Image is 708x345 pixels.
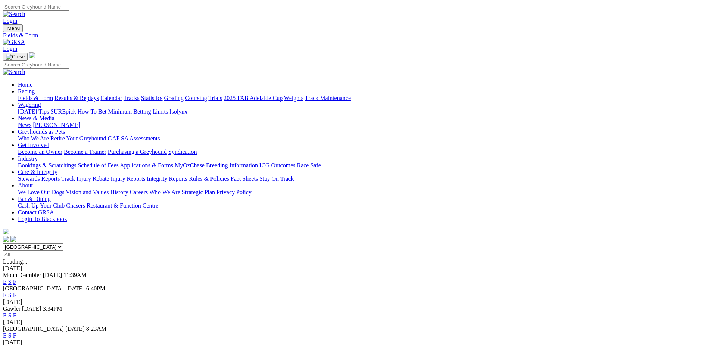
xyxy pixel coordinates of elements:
[65,326,85,332] span: [DATE]
[10,236,16,242] img: twitter.svg
[61,175,109,182] a: Track Injury Rebate
[18,95,53,101] a: Fields & Form
[8,292,12,298] a: S
[18,189,705,196] div: About
[3,299,705,305] div: [DATE]
[8,332,12,339] a: S
[3,53,28,61] button: Toggle navigation
[54,95,99,101] a: Results & Replays
[18,175,705,182] div: Care & Integrity
[18,122,31,128] a: News
[18,135,705,142] div: Greyhounds as Pets
[18,189,64,195] a: We Love Our Dogs
[6,54,25,60] img: Close
[206,162,258,168] a: Breeding Information
[18,122,705,128] div: News & Media
[3,61,69,69] input: Search
[18,102,41,108] a: Wagering
[18,209,54,215] a: Contact GRSA
[18,175,60,182] a: Stewards Reports
[231,175,258,182] a: Fact Sheets
[13,332,16,339] a: F
[3,24,23,32] button: Toggle navigation
[18,108,705,115] div: Wagering
[108,135,160,142] a: GAP SA Assessments
[3,319,705,326] div: [DATE]
[3,332,7,339] a: E
[259,162,295,168] a: ICG Outcomes
[65,285,85,292] span: [DATE]
[3,265,705,272] div: [DATE]
[18,115,54,121] a: News & Media
[8,279,12,285] a: S
[18,162,76,168] a: Bookings & Scratchings
[3,326,64,332] span: [GEOGRAPHIC_DATA]
[33,122,80,128] a: [PERSON_NAME]
[120,162,173,168] a: Applications & Forms
[169,108,187,115] a: Isolynx
[18,162,705,169] div: Industry
[3,251,69,258] input: Select date
[3,11,25,18] img: Search
[189,175,229,182] a: Rules & Policies
[18,135,49,142] a: Who We Are
[18,149,705,155] div: Get Involved
[110,189,128,195] a: History
[50,135,106,142] a: Retire Your Greyhound
[13,279,16,285] a: F
[3,258,27,265] span: Loading...
[18,196,51,202] a: Bar & Dining
[3,312,7,318] a: E
[3,279,7,285] a: E
[8,312,12,318] a: S
[224,95,283,101] a: 2025 TAB Adelaide Cup
[3,18,17,24] a: Login
[305,95,351,101] a: Track Maintenance
[18,169,57,175] a: Care & Integrity
[259,175,294,182] a: Stay On Track
[3,32,705,39] a: Fields & Form
[64,149,106,155] a: Become a Trainer
[29,52,35,58] img: logo-grsa-white.png
[66,189,109,195] a: Vision and Values
[18,202,705,209] div: Bar & Dining
[3,305,21,312] span: Gawler
[13,292,16,298] a: F
[7,25,20,31] span: Menu
[43,272,62,278] span: [DATE]
[284,95,303,101] a: Weights
[78,162,118,168] a: Schedule of Fees
[147,175,187,182] a: Integrity Reports
[3,292,7,298] a: E
[63,272,87,278] span: 11:39AM
[18,142,49,148] a: Get Involved
[18,108,49,115] a: [DATE] Tips
[3,285,64,292] span: [GEOGRAPHIC_DATA]
[18,128,65,135] a: Greyhounds as Pets
[86,285,106,292] span: 6:40PM
[141,95,163,101] a: Statistics
[108,108,168,115] a: Minimum Betting Limits
[3,272,41,278] span: Mount Gambier
[185,95,207,101] a: Coursing
[18,88,35,94] a: Racing
[168,149,197,155] a: Syndication
[18,182,33,189] a: About
[100,95,122,101] a: Calendar
[175,162,205,168] a: MyOzChase
[18,155,38,162] a: Industry
[149,189,180,195] a: Who We Are
[50,108,76,115] a: SUREpick
[3,236,9,242] img: facebook.svg
[110,175,145,182] a: Injury Reports
[124,95,140,101] a: Tracks
[3,229,9,234] img: logo-grsa-white.png
[13,312,16,318] a: F
[18,149,62,155] a: Become an Owner
[18,81,32,88] a: Home
[3,3,69,11] input: Search
[3,46,17,52] a: Login
[216,189,252,195] a: Privacy Policy
[3,69,25,75] img: Search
